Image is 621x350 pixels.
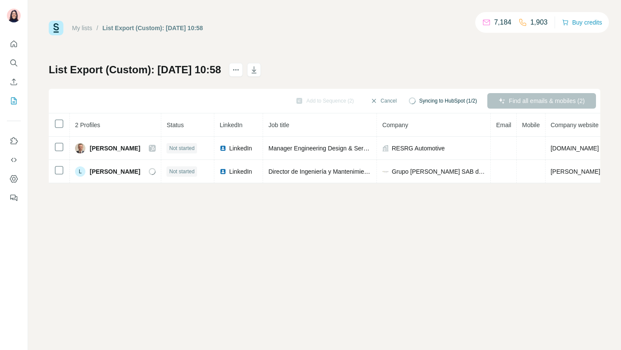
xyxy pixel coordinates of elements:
[90,167,140,176] span: [PERSON_NAME]
[166,122,184,128] span: Status
[496,122,511,128] span: Email
[268,122,289,128] span: Job title
[220,168,226,175] img: LinkedIn logo
[220,122,242,128] span: LinkedIn
[522,122,539,128] span: Mobile
[220,145,226,152] img: LinkedIn logo
[75,122,100,128] span: 2 Profiles
[364,93,403,109] button: Cancel
[551,122,599,128] span: Company website
[75,143,85,153] img: Avatar
[229,167,252,176] span: LinkedIn
[7,74,21,90] button: Enrich CSV
[382,168,389,175] img: company-logo
[7,36,21,52] button: Quick start
[562,16,602,28] button: Buy credits
[169,144,194,152] span: Not started
[382,122,408,128] span: Company
[7,190,21,206] button: Feedback
[7,9,21,22] img: Avatar
[7,152,21,168] button: Use Surfe API
[49,63,221,77] h1: List Export (Custom): [DATE] 10:58
[103,24,203,32] div: List Export (Custom): [DATE] 10:58
[530,17,548,28] p: 1,903
[7,171,21,187] button: Dashboard
[7,133,21,149] button: Use Surfe on LinkedIn
[169,168,194,175] span: Not started
[97,24,98,32] li: /
[268,168,372,175] span: Director de Ingeniería y Mantenimiento
[419,97,477,105] span: Syncing to HubSpot (1/2)
[392,167,485,176] span: Grupo [PERSON_NAME] SAB de CV
[268,145,408,152] span: Manager Engineering Design & Services Automotive
[7,55,21,71] button: Search
[7,93,21,109] button: My lists
[392,144,445,153] span: RESRG Automotive
[229,144,252,153] span: LinkedIn
[75,166,85,177] div: L
[90,144,140,153] span: [PERSON_NAME]
[72,25,92,31] a: My lists
[49,21,63,35] img: Surfe Logo
[551,145,599,152] span: [DOMAIN_NAME]
[229,63,243,77] button: actions
[494,17,511,28] p: 7,184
